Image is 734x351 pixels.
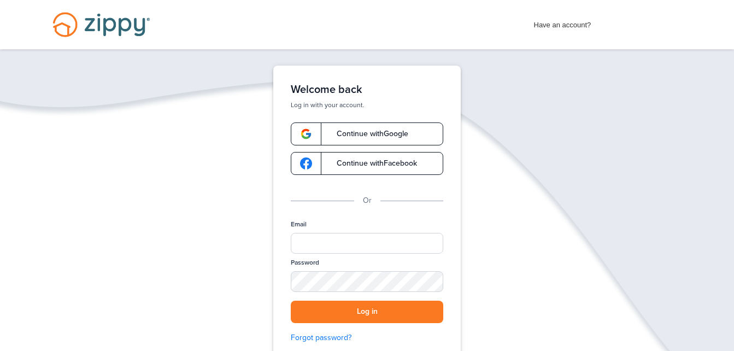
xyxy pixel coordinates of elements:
[291,258,319,267] label: Password
[363,195,372,207] p: Or
[291,332,443,344] a: Forgot password?
[300,128,312,140] img: google-logo
[291,220,307,229] label: Email
[326,130,408,138] span: Continue with Google
[291,233,443,254] input: Email
[326,160,417,167] span: Continue with Facebook
[291,101,443,109] p: Log in with your account.
[534,14,591,31] span: Have an account?
[291,152,443,175] a: google-logoContinue withFacebook
[300,157,312,169] img: google-logo
[291,83,443,96] h1: Welcome back
[291,301,443,323] button: Log in
[291,122,443,145] a: google-logoContinue withGoogle
[291,271,443,292] input: Password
